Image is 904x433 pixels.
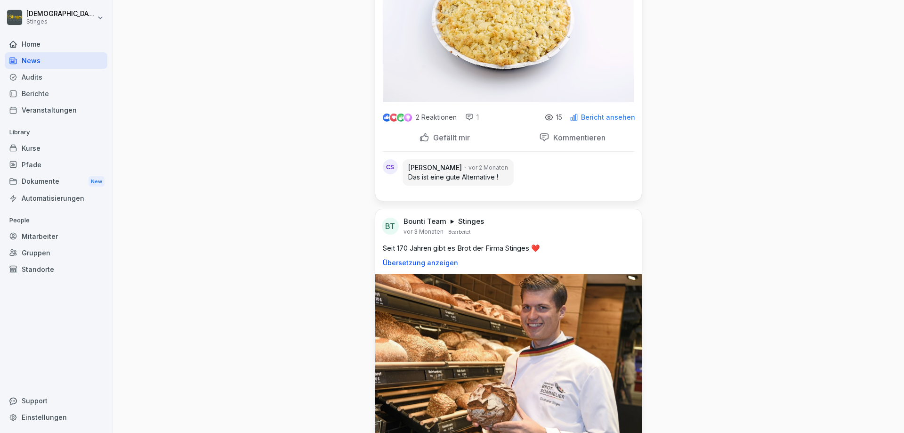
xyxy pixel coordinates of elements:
[549,133,605,142] p: Kommentieren
[404,113,412,122] img: inspiring
[26,10,95,18] p: [DEMOGRAPHIC_DATA] Sandkaulen
[5,228,107,245] a: Mitarbeiter
[465,113,479,122] div: 1
[383,159,398,174] div: CS
[383,259,634,267] p: Übersetzung anzeigen
[5,52,107,69] a: News
[468,163,508,172] p: vor 2 Monaten
[5,245,107,261] a: Gruppen
[5,173,107,190] a: DokumenteNew
[397,114,405,122] img: celebrate
[390,114,397,121] img: love
[383,114,390,121] img: like
[408,163,462,172] p: [PERSON_NAME]
[448,228,470,236] p: Bearbeitet
[5,190,107,206] a: Automatisierungen
[383,243,634,253] p: Seit 170 Jahren gibt es Brot der Firma Stinges ❤️
[5,409,107,425] a: Einstellungen
[5,85,107,102] a: Berichte
[416,114,457,121] p: 2 Reaktionen
[458,217,484,226] p: Stinges
[5,213,107,228] p: People
[26,18,95,25] p: Stinges
[89,176,105,187] div: New
[404,228,444,236] p: vor 3 Monaten
[5,392,107,409] div: Support
[5,261,107,278] a: Standorte
[5,125,107,140] p: Library
[382,218,399,235] div: BT
[5,69,107,85] a: Audits
[5,36,107,52] a: Home
[581,114,635,121] p: Bericht ansehen
[408,172,508,182] p: Das ist eine gute Alternative !
[404,217,446,226] p: Bounti Team
[5,173,107,190] div: Dokumente
[429,133,470,142] p: Gefällt mir
[556,114,562,121] p: 15
[5,102,107,118] a: Veranstaltungen
[5,140,107,156] a: Kurse
[5,156,107,173] a: Pfade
